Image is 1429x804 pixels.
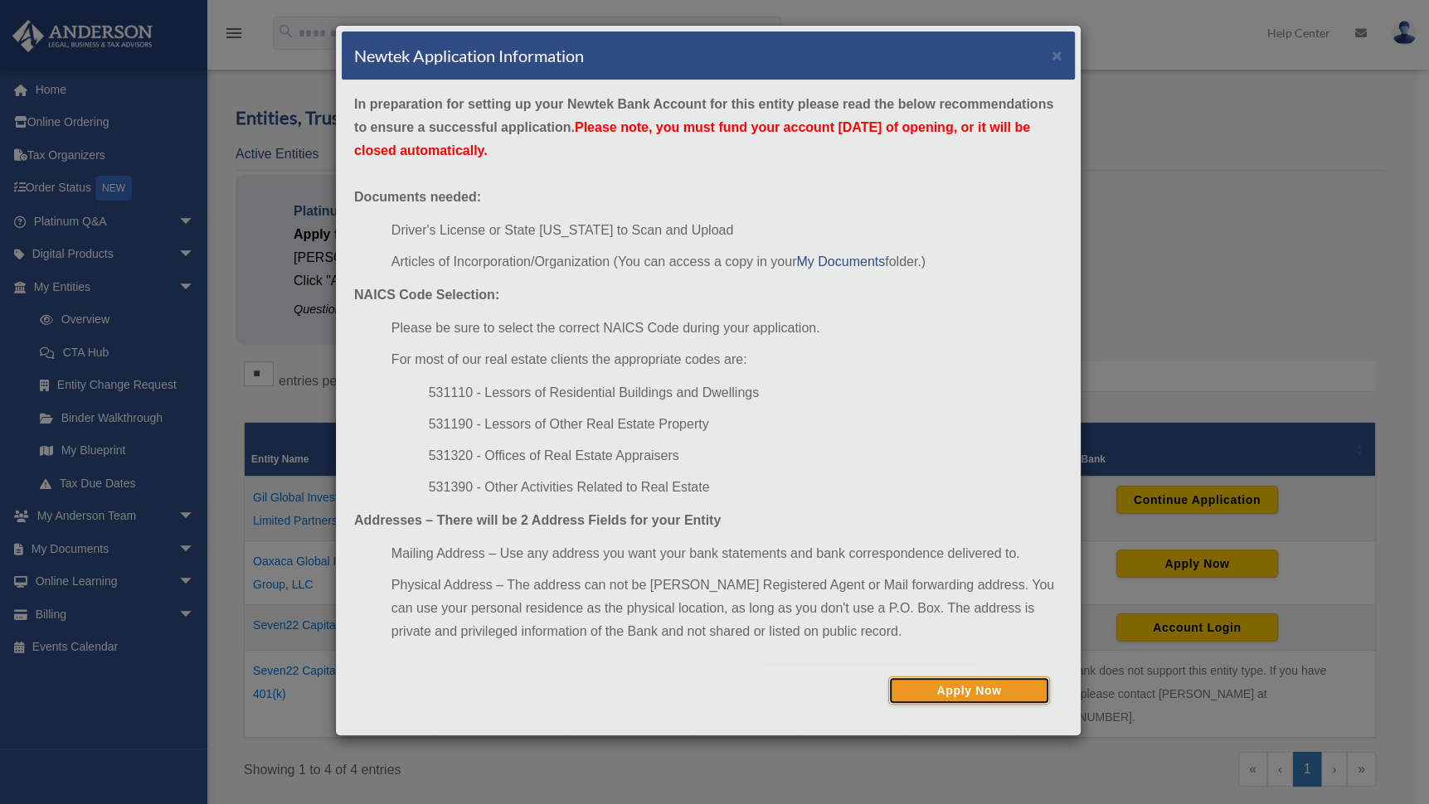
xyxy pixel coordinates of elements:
[391,574,1062,643] li: Physical Address – The address can not be [PERSON_NAME] Registered Agent or Mail forwarding addre...
[429,381,1062,404] li: 531110 - Lessors of Residential Buildings and Dwellings
[429,444,1062,467] li: 531320 - Offices of Real Estate Appraisers
[354,44,584,67] h4: Newtek Application Information
[429,476,1062,499] li: 531390 - Other Activities Related to Real Estate
[391,219,1062,242] li: Driver's License or State [US_STATE] to Scan and Upload
[429,413,1062,436] li: 531190 - Lessors of Other Real Estate Property
[354,513,721,527] strong: Addresses – There will be 2 Address Fields for your Entity
[354,190,481,204] strong: Documents needed:
[796,254,885,269] a: My Documents
[888,676,1050,705] button: Apply Now
[391,348,1062,371] li: For most of our real estate clients the appropriate codes are:
[391,317,1062,340] li: Please be sure to select the correct NAICS Code during your application.
[391,542,1062,565] li: Mailing Address – Use any address you want your bank statements and bank correspondence delivered...
[354,288,499,302] strong: NAICS Code Selection:
[354,120,1030,157] span: Please note, you must fund your account [DATE] of opening, or it will be closed automatically.
[354,97,1053,157] strong: In preparation for setting up your Newtek Bank Account for this entity please read the below reco...
[391,250,1062,274] li: Articles of Incorporation/Organization (You can access a copy in your folder.)
[1052,46,1062,64] button: ×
